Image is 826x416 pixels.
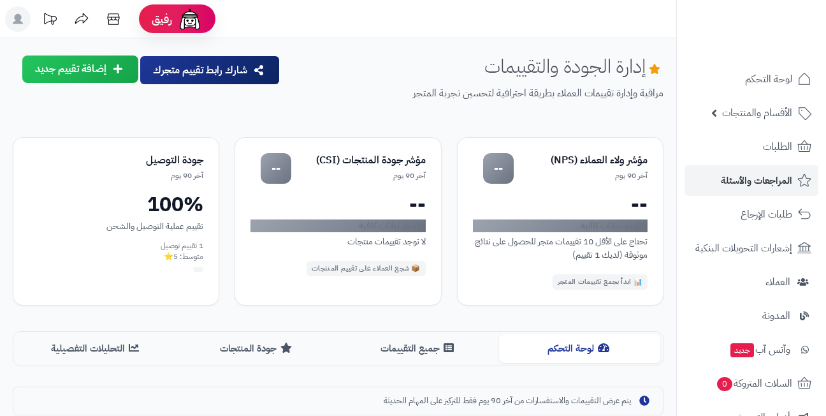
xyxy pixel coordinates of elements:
div: لا توجد بيانات كافية [250,219,425,232]
div: -- [483,153,514,184]
span: طلبات الإرجاع [741,205,792,223]
span: الطلبات [763,138,792,156]
span: يتم عرض التقييمات والاستفسارات من آخر 90 يوم فقط للتركيز على المهام الحديثة [384,395,631,407]
h1: إدارة الجودة والتقييمات [484,56,663,77]
span: إشعارات التحويلات البنكية [695,239,792,257]
a: المراجعات والأسئلة [685,165,818,196]
span: العملاء [765,273,790,291]
button: إضافة تقييم جديد [22,56,138,83]
a: لوحة التحكم [685,64,818,94]
div: آخر 90 يوم [69,170,203,181]
div: -- [261,153,291,184]
span: الأقسام والمنتجات [722,104,792,122]
a: العملاء [685,267,818,297]
span: وآتس آب [729,341,790,359]
button: جودة المنتجات [177,334,338,363]
a: الطلبات [685,131,818,162]
button: شارك رابط تقييم متجرك [140,56,279,84]
span: 0 [717,377,732,391]
span: المراجعات والأسئلة [721,172,792,189]
div: تحتاج على الأقل 10 تقييمات متجر للحصول على نتائج موثوقة (لديك 1 تقييم) [473,235,648,262]
button: جميع التقييمات [338,334,500,363]
button: لوحة التحكم [499,334,660,363]
a: وآتس آبجديد [685,334,818,365]
a: المدونة [685,301,818,331]
div: لا توجد بيانات كافية [473,219,648,232]
div: آخر 90 يوم [514,170,648,181]
div: 1 تقييم توصيل متوسط: 5⭐ [29,241,203,262]
img: ai-face.png [177,6,203,32]
span: جديد [730,343,754,357]
div: مؤشر ولاء العملاء (NPS) [514,153,648,168]
div: لا توجد تقييمات منتجات [250,235,425,248]
div: آخر 90 يوم [291,170,425,181]
div: 📊 ابدأ بجمع تقييمات المتجر [553,274,648,290]
button: التحليلات التفصيلية [16,334,177,363]
div: -- [473,194,648,214]
div: 📦 شجع العملاء على تقييم المنتجات [307,261,426,276]
div: تقييم عملية التوصيل والشحن [29,219,203,233]
span: السلات المتروكة [716,375,792,392]
span: رفيق [152,11,172,27]
div: جودة التوصيل [69,153,203,168]
div: -- [39,153,69,184]
a: طلبات الإرجاع [685,199,818,230]
a: إشعارات التحويلات البنكية [685,233,818,264]
a: تحديثات المنصة [34,6,66,35]
span: المدونة [762,307,790,325]
span: لوحة التحكم [745,70,792,88]
div: مؤشر جودة المنتجات (CSI) [291,153,425,168]
div: -- [250,194,425,214]
a: السلات المتروكة0 [685,368,818,399]
div: 100% [29,194,203,214]
p: مراقبة وإدارة تقييمات العملاء بطريقة احترافية لتحسين تجربة المتجر [291,86,663,101]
